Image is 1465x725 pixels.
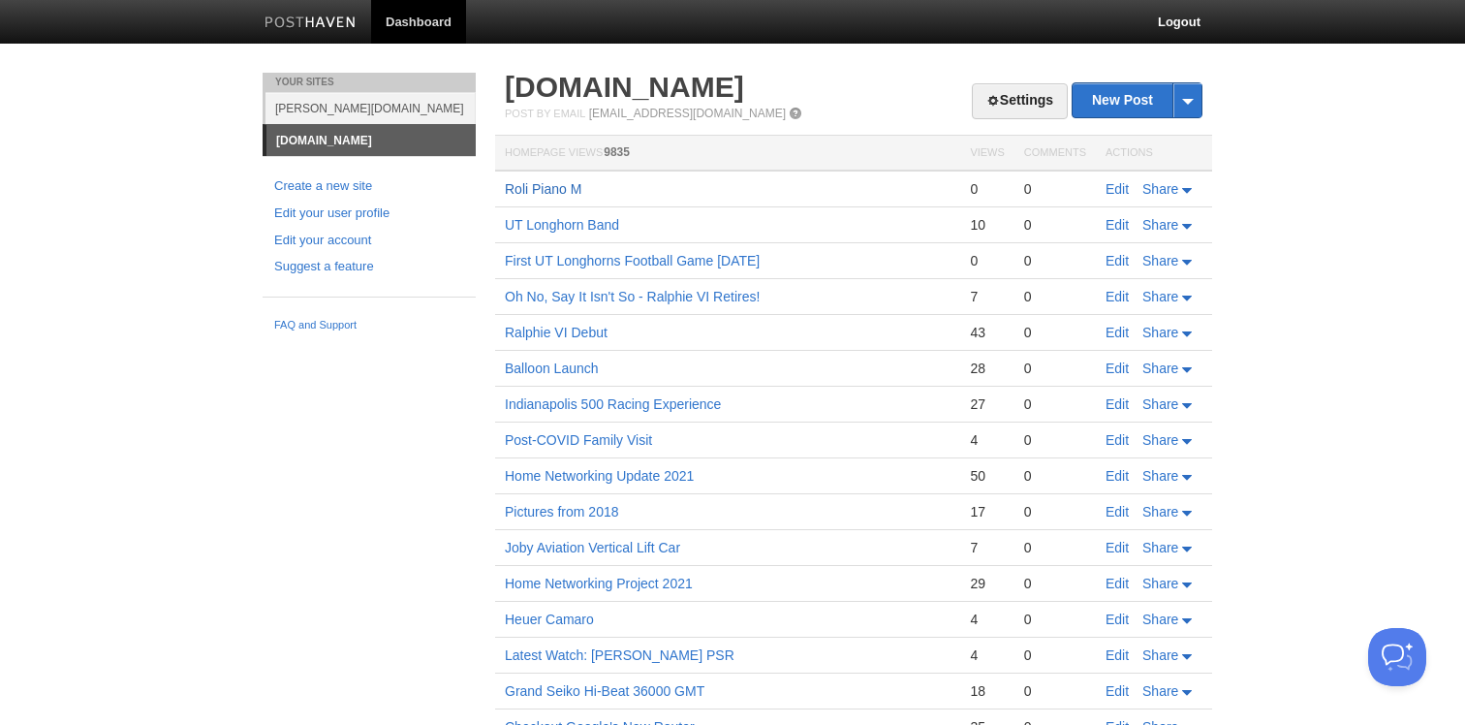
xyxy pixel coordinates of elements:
a: Edit [1106,647,1129,663]
div: 0 [1024,360,1086,377]
span: Post by Email [505,108,585,119]
a: Edit [1106,361,1129,376]
div: 50 [970,467,1004,485]
a: [DOMAIN_NAME] [505,71,744,103]
div: 0 [1024,646,1086,664]
a: Edit [1106,612,1129,627]
a: Edit [1106,468,1129,484]
a: Joby Aviation Vertical Lift Car [505,540,680,555]
a: New Post [1073,83,1201,117]
div: 0 [1024,288,1086,305]
div: 17 [970,503,1004,520]
div: 10 [970,216,1004,234]
a: UT Longhorn Band [505,217,619,233]
span: Share [1142,432,1178,448]
a: First UT Longhorns Football Game [DATE] [505,253,760,268]
a: [EMAIL_ADDRESS][DOMAIN_NAME] [589,107,786,120]
div: 7 [970,539,1004,556]
div: 0 [1024,431,1086,449]
a: Edit your account [274,231,464,251]
a: Roli Piano M [505,181,581,197]
div: 0 [1024,252,1086,269]
div: 0 [970,180,1004,198]
a: Grand Seiko Hi-Beat 36000 GMT [505,683,704,699]
a: Home Networking Project 2021 [505,576,693,591]
div: 43 [970,324,1004,341]
a: Edit [1106,325,1129,340]
a: Suggest a feature [274,257,464,277]
div: 29 [970,575,1004,592]
a: Heuer Camaro [505,612,594,627]
img: Posthaven-bar [265,16,357,31]
span: Share [1142,683,1178,699]
div: 0 [1024,467,1086,485]
span: 9835 [604,145,630,159]
div: 0 [1024,539,1086,556]
span: Share [1142,181,1178,197]
div: 18 [970,682,1004,700]
a: Post-COVID Family Visit [505,432,652,448]
div: 4 [970,646,1004,664]
a: Edit [1106,576,1129,591]
div: 0 [1024,575,1086,592]
div: 0 [1024,216,1086,234]
a: Latest Watch: [PERSON_NAME] PSR [505,647,734,663]
span: Share [1142,468,1178,484]
th: Views [960,136,1013,172]
a: Ralphie VI Debut [505,325,608,340]
a: Edit [1106,181,1129,197]
div: 0 [1024,503,1086,520]
a: Oh No, Say It Isn't So - Ralphie VI Retires! [505,289,760,304]
a: Edit [1106,289,1129,304]
span: Share [1142,253,1178,268]
div: 4 [970,611,1004,628]
a: Balloon Launch [505,361,599,376]
th: Comments [1014,136,1096,172]
a: Indianapolis 500 Racing Experience [505,396,721,412]
div: 0 [1024,682,1086,700]
span: Share [1142,217,1178,233]
span: Share [1142,612,1178,627]
a: Edit [1106,432,1129,448]
div: 0 [1024,395,1086,413]
a: [PERSON_NAME][DOMAIN_NAME] [265,92,476,124]
a: Pictures from 2018 [505,504,619,520]
a: Edit your user profile [274,204,464,224]
iframe: Help Scout Beacon - Open [1368,628,1426,686]
div: 0 [1024,324,1086,341]
span: Share [1142,647,1178,663]
div: 7 [970,288,1004,305]
div: 4 [970,431,1004,449]
a: Edit [1106,396,1129,412]
a: Edit [1106,683,1129,699]
a: Edit [1106,253,1129,268]
a: Edit [1106,504,1129,520]
th: Actions [1096,136,1212,172]
a: Settings [972,83,1068,119]
a: Edit [1106,540,1129,555]
span: Share [1142,325,1178,340]
a: FAQ and Support [274,317,464,334]
div: 28 [970,360,1004,377]
a: Home Networking Update 2021 [505,468,694,484]
span: Share [1142,396,1178,412]
li: Your Sites [263,73,476,92]
div: 0 [1024,611,1086,628]
div: 0 [970,252,1004,269]
a: [DOMAIN_NAME] [266,125,476,156]
span: Share [1142,289,1178,304]
a: Create a new site [274,176,464,197]
div: 0 [1024,180,1086,198]
div: 27 [970,395,1004,413]
span: Share [1142,504,1178,520]
span: Share [1142,361,1178,376]
span: Share [1142,540,1178,555]
a: Edit [1106,217,1129,233]
span: Share [1142,576,1178,591]
th: Homepage Views [495,136,960,172]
